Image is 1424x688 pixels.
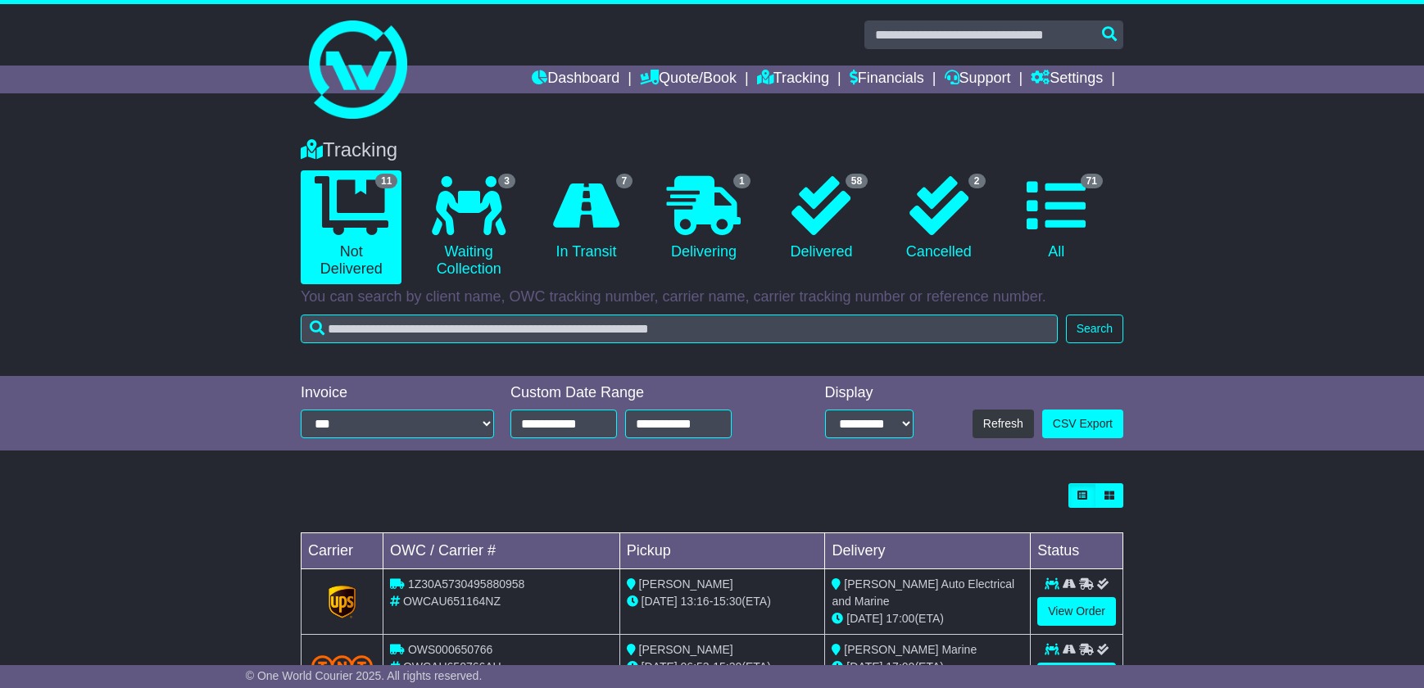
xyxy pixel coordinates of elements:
[302,533,383,569] td: Carrier
[311,655,373,677] img: TNT_Domestic.png
[757,66,829,93] a: Tracking
[886,660,914,673] span: 17:00
[301,170,401,284] a: 11 Not Delivered
[832,610,1023,627] div: (ETA)
[771,170,872,267] a: 58 Delivered
[383,533,620,569] td: OWC / Carrier #
[408,643,493,656] span: OWS000650766
[846,612,882,625] span: [DATE]
[1006,170,1107,267] a: 71 All
[846,660,882,673] span: [DATE]
[733,174,751,188] span: 1
[713,595,741,608] span: 15:30
[681,660,710,673] span: 06:53
[888,170,989,267] a: 2 Cancelled
[640,66,737,93] a: Quote/Book
[973,410,1034,438] button: Refresh
[403,660,501,673] span: OWCAU650766AU
[510,384,773,402] div: Custom Date Range
[1042,410,1123,438] a: CSV Export
[713,660,741,673] span: 15:30
[627,659,819,676] div: - (ETA)
[968,174,986,188] span: 2
[418,170,519,284] a: 3 Waiting Collection
[375,174,397,188] span: 11
[403,595,501,608] span: OWCAU651164NZ
[1066,315,1123,343] button: Search
[642,595,678,608] span: [DATE]
[627,593,819,610] div: - (ETA)
[844,643,977,656] span: [PERSON_NAME] Marine
[246,669,483,682] span: © One World Courier 2025. All rights reserved.
[850,66,924,93] a: Financials
[293,138,1131,162] div: Tracking
[619,533,825,569] td: Pickup
[825,384,914,402] div: Display
[639,643,733,656] span: [PERSON_NAME]
[536,170,637,267] a: 7 In Transit
[945,66,1011,93] a: Support
[886,612,914,625] span: 17:00
[616,174,633,188] span: 7
[832,659,1023,676] div: (ETA)
[1081,174,1103,188] span: 71
[653,170,754,267] a: 1 Delivering
[825,533,1031,569] td: Delivery
[1031,533,1123,569] td: Status
[329,586,356,618] img: GetCarrierServiceLogo
[498,174,515,188] span: 3
[1037,597,1116,626] a: View Order
[642,660,678,673] span: [DATE]
[681,595,710,608] span: 13:16
[639,577,733,591] span: [PERSON_NAME]
[832,577,1014,608] span: [PERSON_NAME] Auto Electrical and Marine
[301,384,494,402] div: Invoice
[1031,66,1103,93] a: Settings
[301,288,1123,306] p: You can search by client name, OWC tracking number, carrier name, carrier tracking number or refe...
[532,66,619,93] a: Dashboard
[408,577,524,591] span: 1Z30A5730495880958
[846,174,868,188] span: 58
